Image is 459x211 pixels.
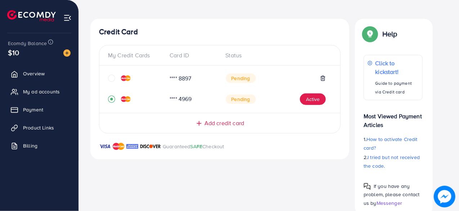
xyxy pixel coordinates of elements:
img: credit [121,75,131,81]
span: Messenger [377,199,402,207]
img: logo [7,10,56,21]
p: Guaranteed Checkout [163,142,224,151]
img: image [434,186,455,207]
img: brand [99,142,111,151]
a: Product Links [5,120,73,135]
p: 1. [364,135,423,152]
span: How to activate Credit card? [364,136,418,151]
a: My ad accounts [5,84,73,99]
span: Product Links [23,124,54,131]
span: Payment [23,106,43,113]
img: brand [140,142,161,151]
img: menu [63,14,72,22]
img: image [63,49,71,57]
span: Overview [23,70,45,77]
span: I tried but not received the code. [364,154,420,170]
a: Billing [5,139,73,153]
img: credit [121,96,131,102]
img: Popup guide [364,27,377,40]
img: Popup guide [364,183,371,190]
span: SAFE [190,143,203,150]
span: Pending [226,74,256,83]
svg: circle [108,75,115,82]
p: 2. [364,153,423,170]
svg: record circle [108,96,115,103]
p: Help [382,30,397,38]
span: Add credit card [204,119,244,127]
span: If you have any problem, please contact us by [364,183,420,206]
span: Pending [226,94,256,104]
p: Guide to payment via Credit card [375,79,419,96]
span: My ad accounts [23,88,60,95]
span: Billing [23,142,37,149]
span: Ecomdy Balance [8,40,47,47]
img: brand [113,142,125,151]
a: Overview [5,66,73,81]
button: Active [300,93,326,105]
div: My Credit Cards [108,51,164,60]
a: Payment [5,102,73,117]
p: Most Viewed Payment Articles [364,106,423,129]
span: $10 [8,47,19,58]
div: Status [220,51,332,60]
p: Click to kickstart! [375,59,419,76]
h4: Credit Card [99,27,341,36]
img: brand [126,142,138,151]
div: Card ID [164,51,220,60]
